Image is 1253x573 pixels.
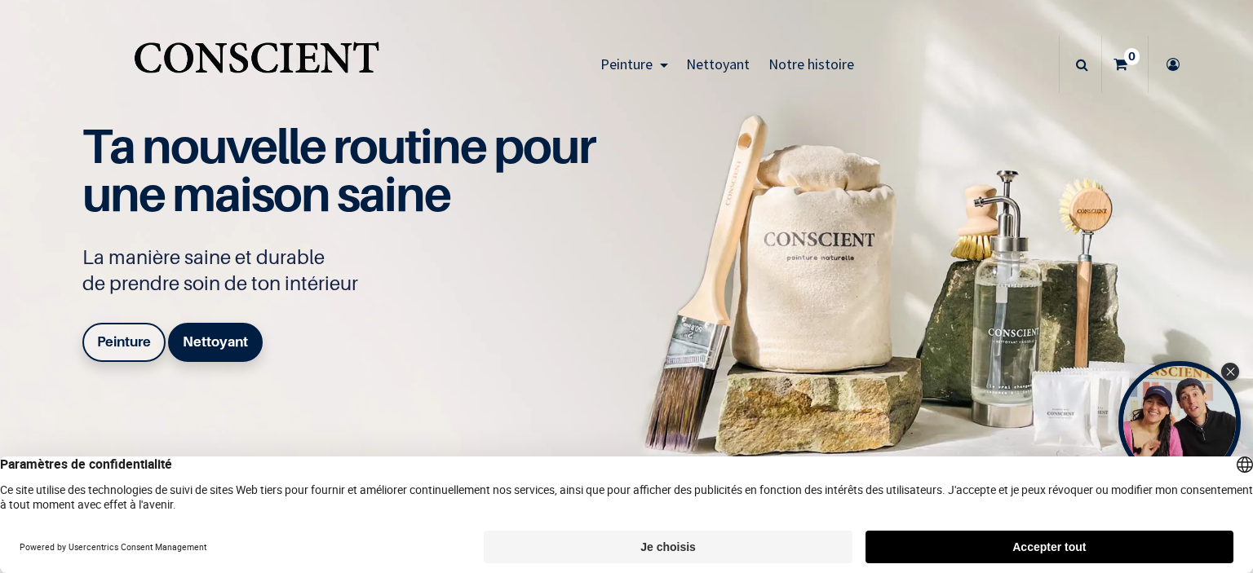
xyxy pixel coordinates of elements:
a: Logo of Conscient [131,33,383,97]
b: Peinture [97,333,151,350]
a: Peinture [82,323,166,362]
sup: 0 [1124,48,1140,64]
span: Nettoyant [686,55,750,73]
a: 0 [1102,36,1148,93]
div: Open Tolstoy [1118,361,1241,483]
a: Peinture [591,36,677,93]
div: Close Tolstoy widget [1221,363,1239,381]
div: Open Tolstoy widget [1118,361,1241,483]
img: Conscient [131,33,383,97]
span: Peinture [600,55,653,73]
div: Tolstoy bubble widget [1118,361,1241,483]
b: Nettoyant [183,333,248,350]
a: Nettoyant [168,323,263,362]
span: Ta nouvelle routine pour une maison saine [82,117,595,223]
span: Notre histoire [768,55,854,73]
p: La manière saine et durable de prendre soin de ton intérieur [82,245,613,297]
